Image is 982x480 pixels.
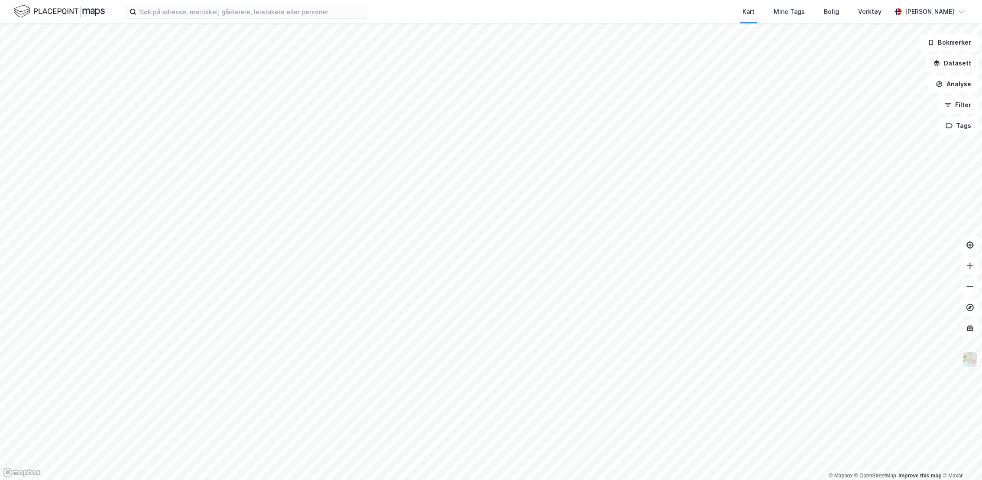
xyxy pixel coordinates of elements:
[854,473,896,479] a: OpenStreetMap
[14,4,105,19] img: logo.f888ab2527a4732fd821a326f86c7f29.svg
[937,96,979,114] button: Filter
[962,351,978,368] img: Z
[824,7,839,17] div: Bolig
[928,75,979,93] button: Analyse
[858,7,882,17] div: Verktøy
[938,117,979,134] button: Tags
[939,438,982,480] div: Kontrollprogram for chat
[3,467,41,477] a: Mapbox homepage
[920,34,979,51] button: Bokmerker
[905,7,954,17] div: [PERSON_NAME]
[829,473,852,479] a: Mapbox
[774,7,805,17] div: Mine Tags
[926,55,979,72] button: Datasett
[742,7,755,17] div: Kart
[136,5,368,18] input: Søk på adresse, matrikkel, gårdeiere, leietakere eller personer
[939,438,982,480] iframe: Chat Widget
[898,473,941,479] a: Improve this map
